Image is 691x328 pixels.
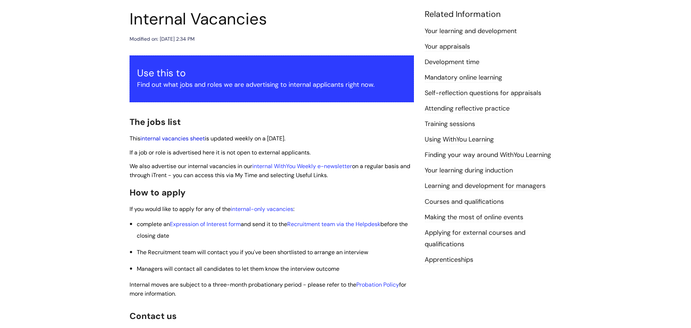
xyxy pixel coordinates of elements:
p: Find out what jobs and roles we are advertising to internal applicants right now. [137,79,406,90]
span: If you would like to apply for any of the : [130,205,294,213]
div: Modified on: [DATE] 2:34 PM [130,35,195,44]
a: Courses and qualifications [425,197,504,207]
h1: Internal Vacancies [130,9,414,29]
span: losing date [140,232,169,239]
a: Finding your way around WithYou Learning [425,150,551,160]
span: This is updated weekly on a [DATE]. [130,135,285,142]
span: I [130,281,406,297]
span: and send it to the before the c [137,220,408,239]
h3: Use this to [137,67,406,79]
a: Expression of Interest form [170,220,241,228]
a: internal-only vacancies [231,205,293,213]
a: Learning and development for managers [425,181,546,191]
a: Your learning during induction [425,166,513,175]
span: The jobs list [130,116,181,127]
a: Attending reflective practice [425,104,510,113]
span: Contact us [130,310,177,322]
a: Making the most of online events [425,213,523,222]
a: Your appraisals [425,42,470,51]
a: Development time [425,58,479,67]
a: Probation Policy [356,281,399,288]
a: internal WithYou Weekly e-newsletter [252,162,352,170]
span: complete an [137,220,170,228]
h4: Related Information [425,9,561,19]
a: Your learning and development [425,27,517,36]
span: How to apply [130,187,186,198]
span: If a job or role is advertised here it is not open to external applicants. [130,149,311,156]
a: internal vacancies sheet [140,135,205,142]
a: Applying for external courses and qualifications [425,228,525,249]
a: Apprenticeships [425,255,473,265]
span: The Recruitment team will contact you if you've been shortlisted to arrange an interview [137,248,368,256]
span: We also advertise our internal vacancies in our on a regular basis and through iTrent - you can a... [130,162,410,179]
a: Mandatory online learning [425,73,502,82]
span: nternal moves are subject to a three-month probationary period - please refer to the for more inf... [130,281,406,297]
a: Self-reflection questions for appraisals [425,89,541,98]
a: Using WithYou Learning [425,135,494,144]
a: Training sessions [425,120,475,129]
span: Managers will contact all candidates to let them know the interview outcome [137,265,339,273]
a: Recruitment team via the Helpdesk [287,220,380,228]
